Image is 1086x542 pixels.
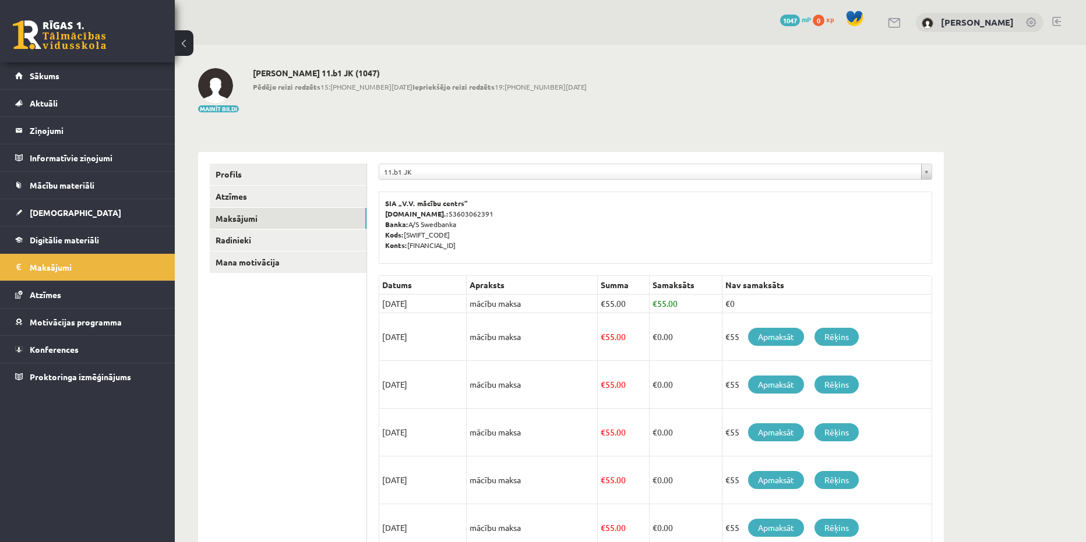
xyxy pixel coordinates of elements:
a: Digitālie materiāli [15,226,160,253]
a: Rēķins [814,375,859,394]
td: mācību maksa [467,313,598,361]
span: [DEMOGRAPHIC_DATA] [30,207,121,218]
td: 55.00 [598,295,650,313]
td: [DATE] [379,313,467,361]
a: Radinieki [210,229,366,251]
a: Rēķins [814,519,859,537]
span: Proktoringa izmēģinājums [30,371,131,382]
a: Profils [210,164,366,185]
td: 0.00 [649,409,722,456]
a: Konferences [15,336,160,363]
a: Motivācijas programma [15,309,160,335]
span: € [653,298,657,309]
a: Sākums [15,62,160,89]
a: Rēķins [814,423,859,441]
td: €55 [722,361,932,409]
td: 0.00 [649,313,722,361]
td: mācību maksa [467,456,598,504]
td: 0.00 [649,456,722,504]
td: 55.00 [598,456,650,504]
td: mācību maksa [467,361,598,409]
span: € [601,298,605,309]
a: [PERSON_NAME] [941,16,1014,28]
span: Digitālie materiāli [30,235,99,245]
a: Rīgas 1. Tālmācības vidusskola [13,20,106,49]
td: €55 [722,409,932,456]
th: Datums [379,276,467,295]
span: Motivācijas programma [30,317,122,327]
th: Nav samaksāts [722,276,932,295]
a: Maksājumi [210,208,366,229]
span: Mācību materiāli [30,180,94,190]
span: mP [802,15,811,24]
a: Ziņojumi [15,117,160,144]
a: Apmaksāt [748,519,804,537]
b: Konts: [385,240,407,250]
td: 55.00 [598,361,650,409]
a: Mana motivācija [210,251,366,273]
span: 11.b1 JK [384,164,916,179]
span: xp [826,15,834,24]
td: mācību maksa [467,295,598,313]
b: SIA „V.V. mācību centrs” [385,199,468,208]
th: Apraksts [467,276,598,295]
td: [DATE] [379,361,467,409]
a: [DEMOGRAPHIC_DATA] [15,199,160,226]
span: € [601,474,605,485]
a: Atzīmes [210,186,366,207]
span: € [601,379,605,389]
button: Mainīt bildi [198,105,239,112]
a: Rēķins [814,471,859,489]
a: Rēķins [814,328,859,346]
a: 1047 mP [780,15,811,24]
td: 55.00 [598,313,650,361]
a: Apmaksāt [748,375,804,394]
p: 53603062391 A/S Swedbanka [SWIFT_CODE] [FINANCIAL_ID] [385,198,926,250]
h2: [PERSON_NAME] 11.b1 JK (1047) [253,68,587,78]
td: €55 [722,313,932,361]
span: Aktuāli [30,98,58,108]
span: € [653,331,657,342]
td: 55.00 [649,295,722,313]
td: 0.00 [649,361,722,409]
td: [DATE] [379,409,467,456]
span: € [601,331,605,342]
a: Informatīvie ziņojumi [15,144,160,171]
span: Atzīmes [30,289,61,300]
td: [DATE] [379,456,467,504]
a: 11.b1 JK [379,164,932,179]
a: 0 xp [813,15,840,24]
img: Aleksis Āboliņš [198,68,233,103]
legend: Ziņojumi [30,117,160,144]
span: € [653,379,657,389]
td: mācību maksa [467,409,598,456]
a: Aktuāli [15,90,160,116]
span: Sākums [30,70,59,81]
b: [DOMAIN_NAME].: [385,209,449,218]
th: Samaksāts [649,276,722,295]
b: Banka: [385,219,408,229]
td: €0 [722,295,932,313]
b: Pēdējo reizi redzēts [253,82,320,91]
legend: Maksājumi [30,254,160,281]
span: € [653,474,657,485]
img: Aleksis Āboliņš [922,17,933,29]
td: [DATE] [379,295,467,313]
a: Apmaksāt [748,423,804,441]
a: Mācību materiāli [15,172,160,199]
span: € [653,522,657,533]
span: € [601,427,605,437]
legend: Informatīvie ziņojumi [30,144,160,171]
a: Apmaksāt [748,328,804,346]
td: 55.00 [598,409,650,456]
a: Proktoringa izmēģinājums [15,363,160,390]
span: 15:[PHONE_NUMBER][DATE] 19:[PHONE_NUMBER][DATE] [253,82,587,92]
b: Kods: [385,230,404,239]
span: Konferences [30,344,79,355]
span: 1047 [780,15,800,26]
a: Atzīmes [15,281,160,308]
span: € [601,522,605,533]
span: € [653,427,657,437]
a: Apmaksāt [748,471,804,489]
span: 0 [813,15,824,26]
